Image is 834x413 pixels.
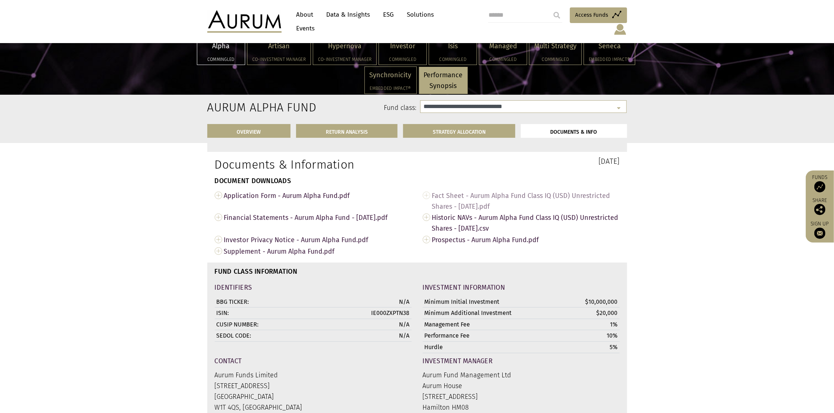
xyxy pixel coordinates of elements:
p: Seneca [589,41,630,52]
h4: Contact [215,358,412,364]
td: SEDOL CODE: [215,330,340,342]
span: Historic NAVs - Aurum Alpha Fund Class IQ (USD) Unrestricted Shares - [DATE].csv [432,212,620,234]
img: account-icon.svg [613,23,627,36]
td: 5% [548,342,620,353]
a: ESG [380,8,398,22]
td: Management Fee [423,319,548,330]
p: Investor [384,41,422,52]
img: Sign up to our newsletter [814,228,825,239]
h5: Commingled [434,57,472,62]
span: Application Form - Aurum Alpha Fund.pdf [224,190,412,201]
h4: IDENTIFIERS [215,284,412,291]
a: STRATEGY ALLOCATION [403,124,515,138]
td: $10,000,000 [548,296,620,308]
td: 10% [548,330,620,342]
h4: INVESTMENT INFORMATION [423,284,620,291]
strong: FUND CLASS INFORMATION [215,267,298,276]
h5: Embedded Impact® [589,57,630,62]
p: Performance Synopsis [424,70,463,91]
td: 1% [548,319,620,330]
a: RETURN ANALYSIS [296,124,397,138]
td: $20,000 [548,308,620,319]
p: Isis [434,41,472,52]
img: Access Funds [814,181,825,192]
h5: Commingled [534,57,577,62]
p: Hypernova [318,41,371,52]
a: Funds [809,174,830,192]
h5: Co-investment Manager [318,57,371,62]
h5: Commingled [484,57,522,62]
td: N/A [340,330,412,342]
input: Submit [549,8,564,23]
strong: DOCUMENT DOWNLOADS [215,177,291,185]
p: Alpha [202,41,240,52]
h1: Documents & Information [215,157,412,172]
a: OVERVIEW [207,124,291,138]
h5: Co-investment Manager [252,57,306,62]
a: Access Funds [570,7,627,23]
td: BBG TICKER: [215,296,340,308]
td: IE000ZXPTN38 [340,308,412,319]
h5: Commingled [384,57,422,62]
span: Fact Sheet - Aurum Alpha Fund Class IQ (USD) Unrestricted Shares - [DATE].pdf [432,190,620,212]
p: Artisan [252,41,306,52]
p: Multi Strategy [534,41,577,52]
img: Aurum [207,10,282,33]
td: Minimum Initial Investment [423,296,548,308]
label: Fund class: [279,103,417,113]
h3: [DATE] [423,157,620,165]
span: Financial Statements - Aurum Alpha Fund - [DATE].pdf [224,212,412,223]
a: Sign up [809,221,830,239]
td: CUSIP NUMBER: [215,319,340,330]
h5: Commingled [202,57,240,62]
h5: Embedded Impact® [370,86,412,91]
td: ISIN: [215,308,340,319]
a: Solutions [403,8,438,22]
span: Access Funds [575,10,609,19]
a: Data & Insights [323,8,374,22]
p: Synchronicity [370,70,412,81]
div: Share [809,198,830,215]
p: Managed [484,41,522,52]
span: Supplement - Aurum Alpha Fund.pdf [224,245,412,257]
span: Aurum Funds Limited [STREET_ADDRESS] [GEOGRAPHIC_DATA] W1T 4QS, [GEOGRAPHIC_DATA] [215,371,302,411]
span: Investor Privacy Notice - Aurum Alpha Fund.pdf [224,234,412,245]
a: About [293,8,317,22]
a: Events [293,22,315,35]
h4: Investment Manager [423,358,620,364]
td: N/A [340,319,412,330]
h2: Aurum Alpha Fund [207,100,268,114]
td: Performance Fee [423,330,548,342]
td: Minimum Additional Investment [423,308,548,319]
img: Share this post [814,204,825,215]
span: Prospectus - Aurum Alpha Fund.pdf [432,234,620,245]
td: N/A [340,296,412,308]
td: Hurdle [423,342,548,353]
